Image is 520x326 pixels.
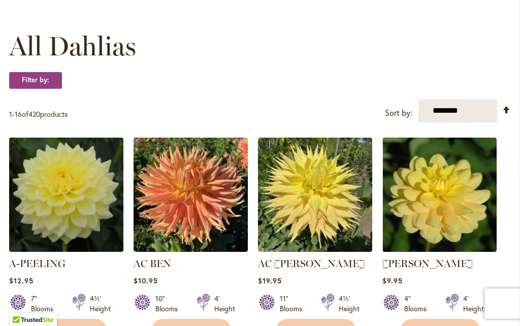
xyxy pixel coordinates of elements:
a: A-PEELING [9,257,66,270]
span: 16 [15,109,22,119]
div: 10" Blooms [155,294,184,314]
div: 4' Height [463,294,484,314]
img: A-Peeling [9,138,123,252]
div: 4' Height [214,294,235,314]
p: - of products [9,106,68,122]
img: AHOY MATEY [382,138,497,252]
span: 420 [28,109,40,119]
span: $12.95 [9,276,34,285]
span: $19.95 [258,276,282,285]
label: Sort by: [385,104,412,122]
a: AC BEN [134,244,248,254]
a: AC Jeri [258,244,372,254]
a: AC BEN [134,257,171,270]
img: AC Jeri [258,138,372,252]
a: [PERSON_NAME] [382,257,473,270]
span: $9.95 [382,276,403,285]
img: AC BEN [134,138,248,252]
div: 4½' Height [90,294,111,314]
a: AHOY MATEY [382,244,497,254]
div: 4½' Height [339,294,360,314]
div: 4" Blooms [404,294,433,314]
iframe: Launch Accessibility Center [8,290,36,318]
span: 1 [9,109,12,119]
a: AC [PERSON_NAME] [258,257,365,270]
span: $10.95 [134,276,158,285]
span: All Dahlias [9,31,136,61]
div: 7" Blooms [31,294,60,314]
div: 11" Blooms [280,294,309,314]
a: A-Peeling [9,244,123,254]
strong: Filter by: [9,72,62,89]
